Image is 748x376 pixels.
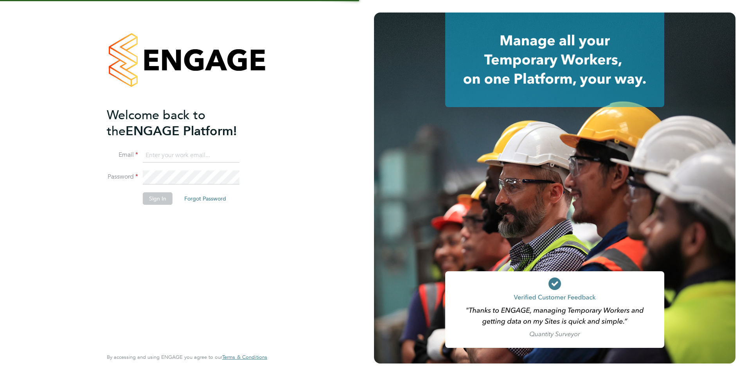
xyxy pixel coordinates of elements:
button: Forgot Password [178,192,232,205]
input: Enter your work email... [143,149,239,163]
h2: ENGAGE Platform! [107,107,259,139]
button: Sign In [143,192,173,205]
span: Welcome back to the [107,107,205,139]
a: Terms & Conditions [222,354,267,360]
label: Password [107,173,138,181]
span: By accessing and using ENGAGE you agree to our [107,354,267,360]
label: Email [107,151,138,159]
